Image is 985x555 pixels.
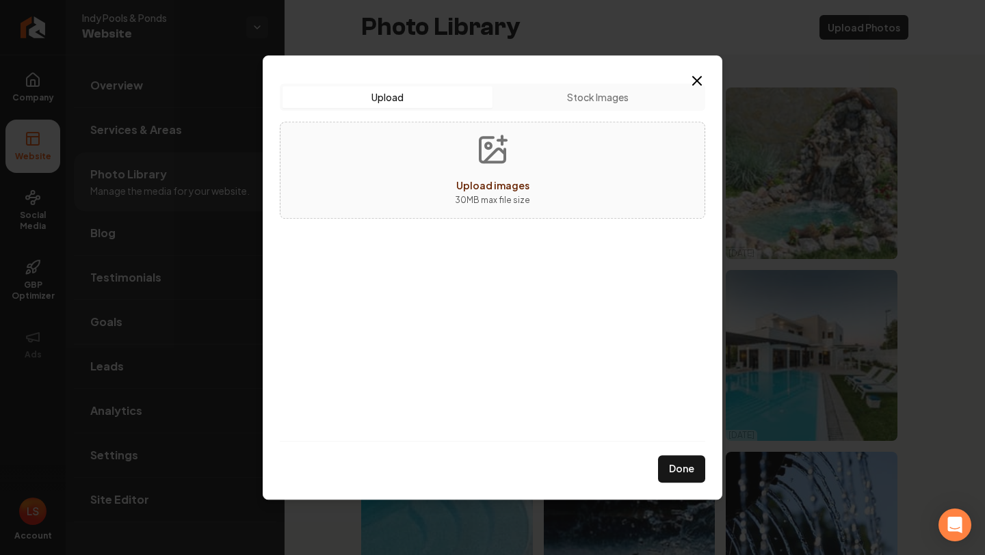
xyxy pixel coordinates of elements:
button: Upload [283,86,492,108]
button: Stock Images [492,86,702,108]
span: Upload images [456,179,529,191]
button: Done [658,455,705,483]
button: Upload images [444,122,541,218]
p: 30 MB max file size [455,193,530,207]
